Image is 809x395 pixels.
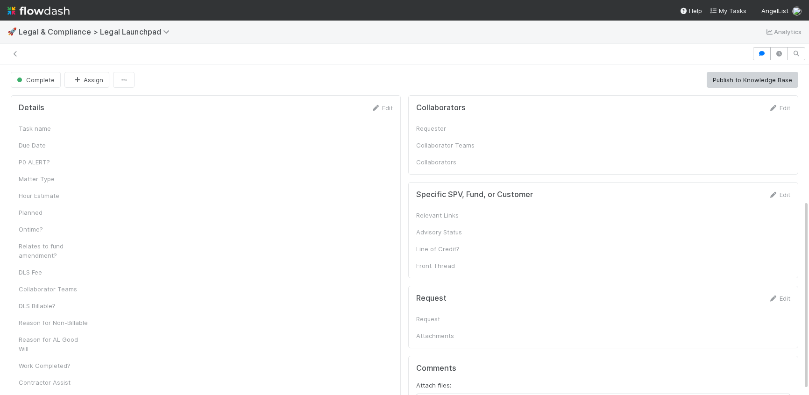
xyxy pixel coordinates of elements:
div: Planned [19,208,89,217]
div: Task name [19,124,89,133]
h5: Comments [416,364,790,373]
span: My Tasks [710,7,746,14]
span: Legal & Compliance > Legal Launchpad [19,27,174,36]
div: Front Thread [416,261,486,270]
div: Work Completed? [19,361,89,370]
h5: Specific SPV, Fund, or Customer [416,190,533,199]
div: Collaborator Teams [19,284,89,294]
div: DLS Billable? [19,301,89,310]
div: Collaborator Teams [416,141,486,150]
label: Attach files: [416,381,451,390]
a: Edit [768,295,790,302]
a: Edit [371,104,393,112]
div: P0 ALERT? [19,157,89,167]
div: Line of Credit? [416,244,486,254]
div: Contractor Assist [19,378,89,387]
h5: Collaborators [416,103,466,113]
button: Complete [11,72,61,88]
a: Edit [768,191,790,198]
div: Relevant Links [416,211,486,220]
a: My Tasks [710,6,746,15]
h5: Details [19,103,44,113]
div: Attachments [416,331,486,340]
div: DLS Fee [19,268,89,277]
img: avatar_0b1dbcb8-f701-47e0-85bc-d79ccc0efe6c.png [792,7,802,16]
div: Advisory Status [416,227,486,237]
div: Reason for AL Good Will [19,335,89,353]
button: Assign [64,72,109,88]
h5: Request [416,294,447,303]
div: Relates to fund amendment? [19,241,89,260]
div: Help [680,6,702,15]
div: Requester [416,124,486,133]
div: Collaborators [416,157,486,167]
img: logo-inverted-e16ddd16eac7371096b0.svg [7,3,70,19]
div: Reason for Non-Billable [19,318,89,327]
div: Due Date [19,141,89,150]
span: Complete [15,76,55,84]
span: 🚀 [7,28,17,35]
div: Matter Type [19,174,89,183]
a: Edit [768,104,790,112]
span: AngelList [761,7,788,14]
div: Hour Estimate [19,191,89,200]
button: Publish to Knowledge Base [707,72,798,88]
div: Request [416,314,486,324]
a: Analytics [765,26,802,37]
div: Ontime? [19,225,89,234]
